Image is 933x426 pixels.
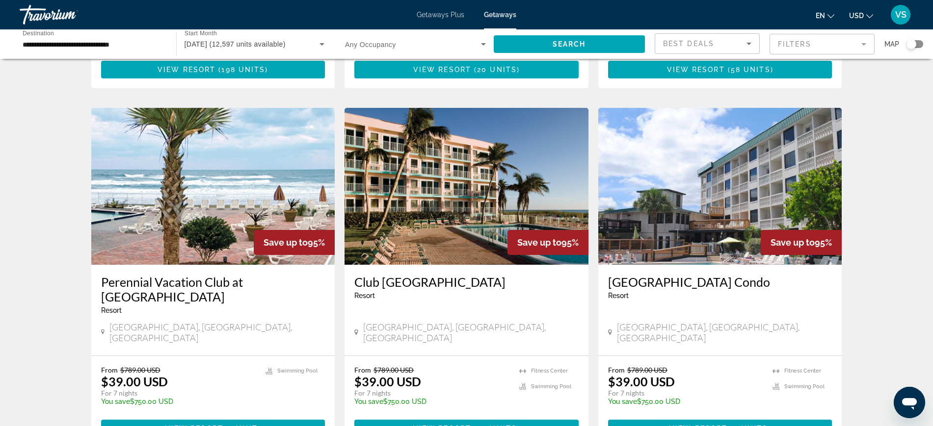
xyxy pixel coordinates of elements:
a: Getaways [484,11,516,19]
span: Save up to [264,237,308,248]
button: View Resort(58 units) [608,61,832,78]
span: View Resort [413,66,471,74]
span: You save [101,398,130,405]
p: For 7 nights [354,389,509,398]
span: Resort [101,306,122,314]
a: Club [GEOGRAPHIC_DATA] [354,275,579,289]
p: $750.00 USD [608,398,763,405]
p: For 7 nights [101,389,256,398]
span: You save [354,398,383,405]
span: VS [895,10,906,20]
span: You save [608,398,637,405]
button: User Menu [888,4,913,25]
a: Getaways Plus [417,11,464,19]
span: Any Occupancy [345,41,396,49]
span: Map [884,37,899,51]
button: View Resort(20 units) [354,61,579,78]
span: Fitness Center [784,368,821,374]
span: From [101,366,118,374]
a: Travorium [20,2,118,27]
span: 58 units [731,66,771,74]
iframe: Button to launch messaging window [894,387,925,418]
span: Fitness Center [531,368,568,374]
span: Destination [23,30,54,36]
div: 95% [761,230,842,255]
p: $750.00 USD [354,398,509,405]
a: Perennial Vacation Club at [GEOGRAPHIC_DATA] [101,275,325,304]
span: Swimming Pool [277,368,318,374]
button: Search [494,35,645,53]
button: View Resort(198 units) [101,61,325,78]
span: $789.00 USD [373,366,414,374]
p: For 7 nights [608,389,763,398]
span: [GEOGRAPHIC_DATA], [GEOGRAPHIC_DATA], [GEOGRAPHIC_DATA] [363,322,579,343]
p: $39.00 USD [608,374,675,389]
span: [GEOGRAPHIC_DATA], [GEOGRAPHIC_DATA], [GEOGRAPHIC_DATA] [109,322,325,343]
div: 95% [254,230,335,255]
img: 2855O01X.jpg [91,108,335,265]
span: ( ) [471,66,520,74]
span: View Resort [667,66,725,74]
img: 2890E01X.jpg [345,108,588,265]
span: 20 units [477,66,517,74]
span: From [608,366,625,374]
button: Change currency [849,8,873,23]
span: From [354,366,371,374]
span: en [816,12,825,20]
span: 198 units [221,66,265,74]
button: Change language [816,8,834,23]
span: ( ) [725,66,773,74]
span: $789.00 USD [120,366,160,374]
p: $750.00 USD [101,398,256,405]
a: [GEOGRAPHIC_DATA] Condo [608,275,832,289]
span: View Resort [158,66,215,74]
img: 5048E01X.jpg [598,108,842,265]
span: $789.00 USD [627,366,667,374]
span: Resort [608,292,629,300]
span: USD [849,12,864,20]
span: Swimming Pool [531,383,571,390]
span: [DATE] (12,597 units available) [185,40,286,48]
span: Search [553,40,586,48]
button: Filter [770,33,875,55]
span: Resort [354,292,375,300]
p: $39.00 USD [354,374,421,389]
span: ( ) [215,66,268,74]
span: Swimming Pool [784,383,825,390]
span: Start Month [185,30,217,37]
span: Best Deals [663,40,714,48]
p: $39.00 USD [101,374,168,389]
span: Save up to [771,237,815,248]
span: Save up to [517,237,561,248]
span: [GEOGRAPHIC_DATA], [GEOGRAPHIC_DATA], [GEOGRAPHIC_DATA] [617,322,832,343]
mat-select: Sort by [663,38,751,50]
div: 95% [507,230,588,255]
